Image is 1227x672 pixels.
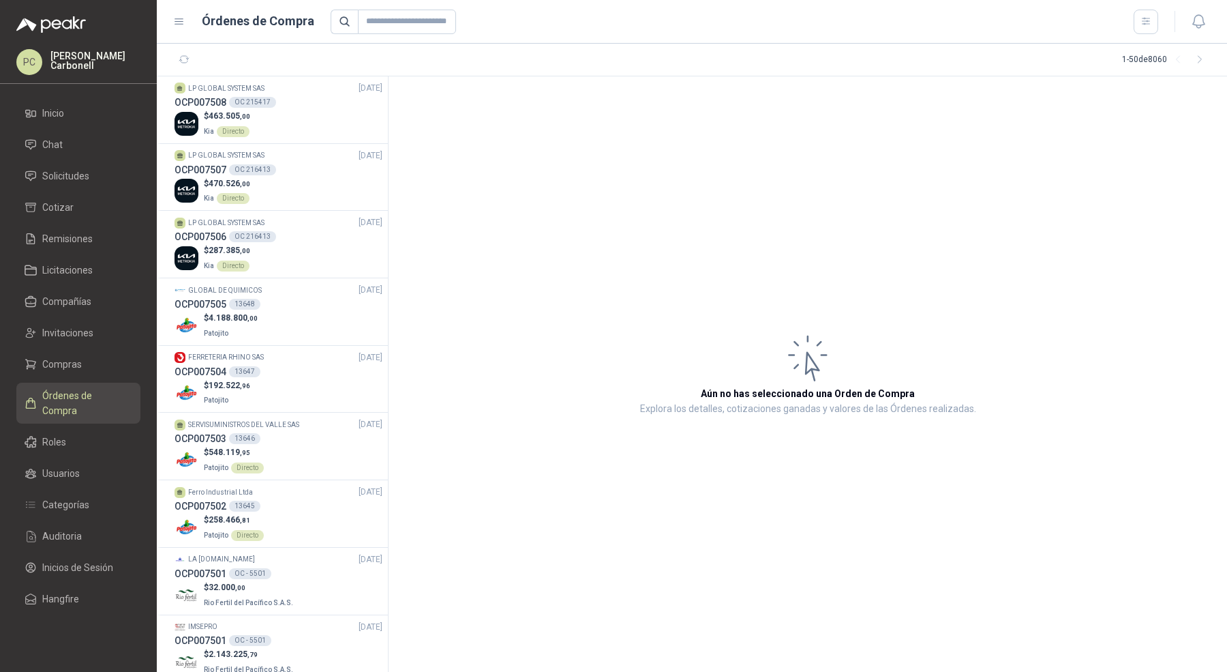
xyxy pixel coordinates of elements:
img: Company Logo [175,284,185,295]
span: Licitaciones [42,263,93,278]
h3: OCP007508 [175,95,226,110]
a: Cotizar [16,194,140,220]
a: Hangfire [16,586,140,612]
a: Ferro Industrial Ltda[DATE] OCP00750213645Company Logo$258.466,81PatojitoDirecto [175,486,382,542]
span: [DATE] [359,82,382,95]
span: ,95 [240,449,250,456]
img: Company Logo [175,314,198,338]
img: Company Logo [175,352,185,363]
p: LP GLOBAL SYSTEM SAS [188,218,264,229]
span: [DATE] [359,284,382,297]
a: Solicitudes [16,163,140,189]
span: [DATE] [359,216,382,229]
p: IMSEPRO [188,622,217,632]
span: Patojito [204,396,228,404]
span: [DATE] [359,486,382,499]
p: $ [204,312,258,325]
div: OC - 5501 [229,568,271,579]
a: Inicios de Sesión [16,555,140,581]
div: OC 216413 [229,231,276,242]
span: ,00 [240,247,250,254]
a: Licitaciones [16,257,140,283]
span: 258.466 [209,515,250,525]
span: Inicios de Sesión [42,560,113,575]
div: Directo [231,463,264,473]
div: 1 - 50 de 8060 [1122,49,1211,71]
span: Auditoria [42,529,82,544]
h3: OCP007501 [175,633,226,648]
p: GLOBAL DE QUIMICOS [188,285,262,296]
span: Patojito [204,330,228,337]
div: Directo [217,126,249,137]
a: Categorías [16,492,140,518]
div: Directo [217,261,249,272]
p: FERRETERIA RHINO SAS [188,352,264,363]
span: Patojito [204,531,228,539]
p: LP GLOBAL SYSTEM SAS [188,150,264,161]
span: ,00 [240,113,250,120]
a: Roles [16,429,140,455]
h3: OCP007504 [175,364,226,379]
p: LA [DOMAIN_NAME] [188,554,255,565]
p: $ [204,110,250,123]
a: LP GLOBAL SYSTEM SAS[DATE] OCP007507OC 216413Company Logo$470.526,00KiaDirecto [175,149,382,205]
span: Kia [204,262,214,269]
h3: OCP007503 [175,431,226,446]
span: Solicitudes [42,169,89,184]
span: Remisiones [42,231,93,246]
h3: OCP007502 [175,499,226,514]
span: Rio Fertil del Pacífico S.A.S. [204,599,293,607]
h3: OCP007501 [175,566,226,581]
span: [DATE] [359,149,382,162]
div: OC - 5501 [229,635,271,646]
img: Company Logo [175,554,185,565]
h3: Aún no has seleccionado una Orden de Compra [701,386,915,401]
p: LP GLOBAL SYSTEM SAS [188,83,264,94]
a: Company LogoFERRETERIA RHINO SAS[DATE] OCP00750413647Company Logo$192.522,96Patojito [175,351,382,407]
p: $ [204,648,296,661]
p: Ferro Industrial Ltda [188,487,253,498]
a: Inicio [16,100,140,126]
span: Cotizar [42,200,74,215]
a: Auditoria [16,523,140,549]
a: Usuarios [16,461,140,486]
span: ,79 [247,651,258,658]
div: Directo [231,530,264,541]
img: Company Logo [175,112,198,136]
div: 13645 [229,501,260,512]
span: ,00 [247,315,258,322]
span: ,81 [240,516,250,524]
span: Compras [42,357,82,372]
span: Inicio [42,106,64,121]
span: 548.119 [209,448,250,457]
p: Explora los detalles, cotizaciones ganadas y valores de las Órdenes realizadas. [640,401,976,418]
a: Órdenes de Compra [16,383,140,424]
a: Company LogoGLOBAL DE QUIMICOS[DATE] OCP00750513648Company Logo$4.188.800,00Patojito [175,284,382,340]
div: OC 215417 [229,97,276,108]
div: 13646 [229,433,260,444]
span: [DATE] [359,621,382,634]
img: Company Logo [175,448,198,472]
span: Compañías [42,294,91,309]
span: 287.385 [209,246,250,255]
span: Hangfire [42,591,79,607]
p: $ [204,177,250,190]
span: [DATE] [359,553,382,566]
span: Órdenes de Compra [42,388,127,418]
p: $ [204,446,264,459]
span: [DATE] [359,351,382,364]
span: 470.526 [209,179,250,188]
div: 13648 [229,299,260,310]
img: Company Logo [175,516,198,540]
div: Directo [217,193,249,204]
h1: Órdenes de Compra [202,12,314,31]
span: 32.000 [209,583,245,592]
div: 13647 [229,366,260,377]
h3: OCP007506 [175,229,226,244]
span: ,00 [235,584,245,591]
span: 192.522 [209,381,250,390]
span: Kia [204,194,214,202]
img: Company Logo [175,246,198,270]
img: Logo peakr [16,16,86,33]
a: LP GLOBAL SYSTEM SAS[DATE] OCP007506OC 216413Company Logo$287.385,00KiaDirecto [175,216,382,272]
